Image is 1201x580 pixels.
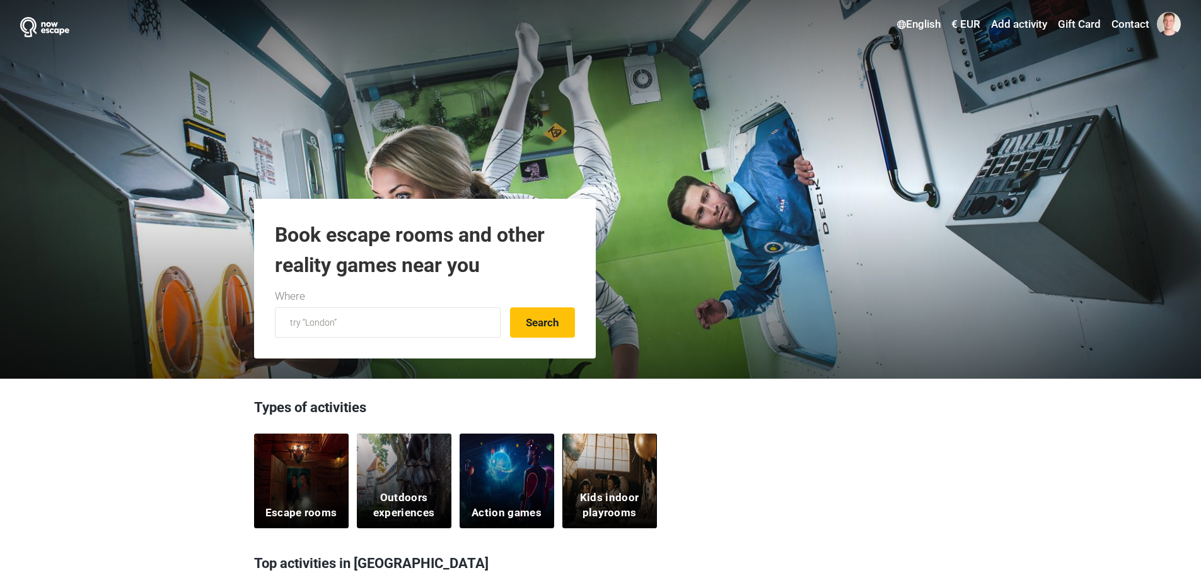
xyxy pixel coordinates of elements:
img: Nowescape logo [20,17,69,37]
a: Escape rooms [254,434,349,528]
a: Gift Card [1055,13,1104,36]
label: Where [275,288,305,305]
h5: Kids indoor playrooms [570,490,649,521]
img: English [897,20,906,29]
h3: Types of activities [254,398,948,424]
h5: Escape rooms [265,506,337,521]
a: Kids indoor playrooms [562,434,657,528]
h1: Book escape rooms and other reality games near you [275,220,575,280]
button: Search [510,307,575,338]
a: Action games [460,434,554,528]
a: € EUR [948,13,983,36]
a: Contact [1108,13,1152,36]
h5: Action games [472,506,542,521]
h5: Outdoors experiences [364,490,443,521]
a: Outdoors experiences [357,434,451,528]
h3: Top activities in [GEOGRAPHIC_DATA] [254,547,948,580]
a: English [894,13,944,36]
input: try “London” [275,307,501,338]
a: Add activity [988,13,1050,36]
